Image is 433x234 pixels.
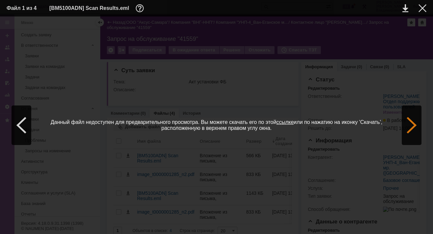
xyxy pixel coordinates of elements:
[7,23,426,227] span: Данный файл недоступен для предварительного просмотра. Вы можете скачать его по этой или по нажат...
[49,4,146,12] div: [BM5100ADN] Scan Results.eml
[7,6,39,11] div: Файл 1 из 4
[136,4,146,12] div: Дополнительная информация о файле (F11)
[419,4,426,12] div: Закрыть окно (Esc)
[12,105,31,145] div: Предыдущий файл
[402,4,408,12] div: Скачать файл
[276,119,294,125] a: ссылке
[402,105,421,145] div: Следующий файл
